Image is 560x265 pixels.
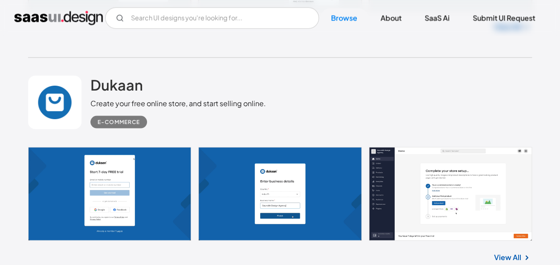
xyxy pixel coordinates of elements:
a: About [370,8,412,28]
a: Dukaan [90,75,143,98]
a: Submit UI Request [462,8,546,28]
a: View All [494,252,521,262]
input: Search UI designs you're looking for... [105,7,319,29]
div: Create your free online store, and start selling online. [90,98,266,108]
div: E-commerce [98,116,140,127]
a: home [14,11,103,25]
a: Browse [320,8,368,28]
form: Email Form [105,7,319,29]
h2: Dukaan [90,75,143,93]
a: SaaS Ai [414,8,460,28]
